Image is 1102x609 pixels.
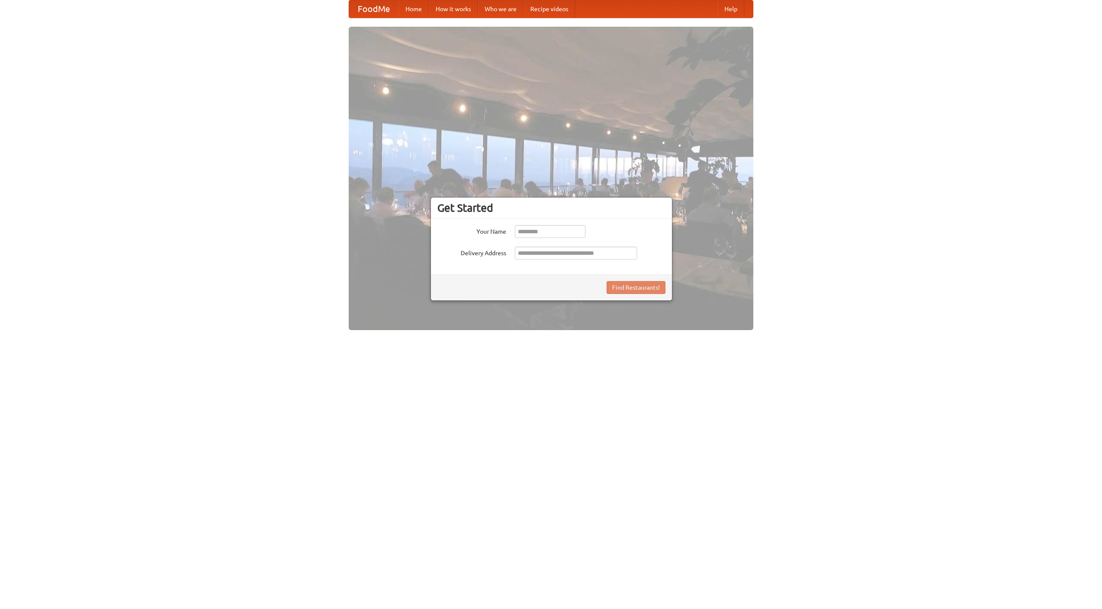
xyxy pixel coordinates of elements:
a: Help [718,0,744,18]
a: Home [399,0,429,18]
label: Your Name [437,225,506,236]
button: Find Restaurants! [607,281,666,294]
label: Delivery Address [437,247,506,257]
a: How it works [429,0,478,18]
h3: Get Started [437,201,666,214]
a: Recipe videos [523,0,575,18]
a: Who we are [478,0,523,18]
a: FoodMe [349,0,399,18]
